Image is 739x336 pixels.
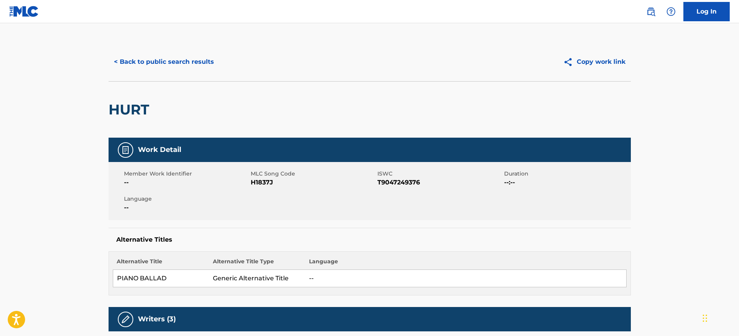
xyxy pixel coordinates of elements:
[124,203,249,212] span: --
[504,178,629,187] span: --:--
[138,315,176,324] h5: Writers (3)
[124,170,249,178] span: Member Work Identifier
[700,299,739,336] iframe: Chat Widget
[666,7,676,16] img: help
[663,4,679,19] div: Help
[109,52,219,72] button: < Back to public search results
[116,236,623,244] h5: Alternative Titles
[643,4,659,19] a: Public Search
[251,170,375,178] span: MLC Song Code
[683,2,730,21] a: Log In
[305,270,626,287] td: --
[9,6,39,17] img: MLC Logo
[121,315,130,324] img: Writers
[717,219,739,281] iframe: Resource Center
[138,145,181,154] h5: Work Detail
[251,178,375,187] span: H1837J
[209,258,305,270] th: Alternative Title Type
[558,52,631,72] button: Copy work link
[124,178,249,187] span: --
[563,57,577,67] img: Copy work link
[121,145,130,155] img: Work Detail
[109,101,153,118] h2: HURT
[124,195,249,203] span: Language
[113,258,209,270] th: Alternative Title
[703,307,707,330] div: Drag
[113,270,209,287] td: PIANO BALLAD
[377,178,502,187] span: T9047249376
[504,170,629,178] span: Duration
[377,170,502,178] span: ISWC
[209,270,305,287] td: Generic Alternative Title
[305,258,626,270] th: Language
[646,7,656,16] img: search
